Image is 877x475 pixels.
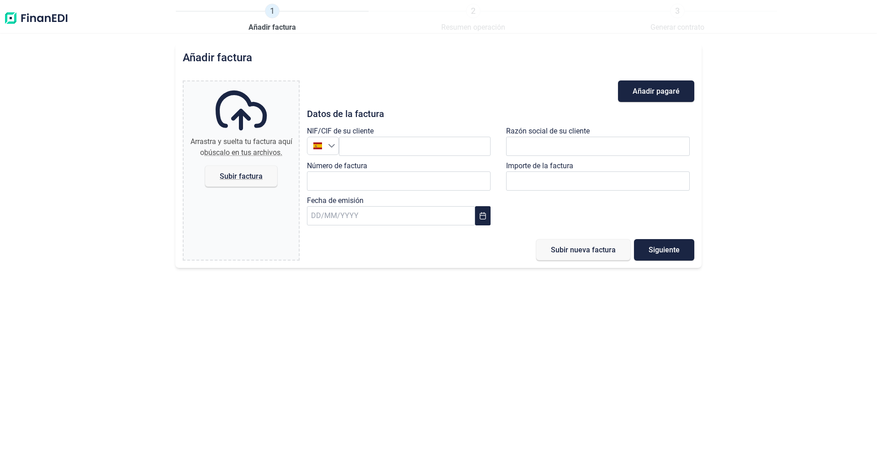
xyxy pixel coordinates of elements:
h2: Añadir factura [183,51,252,64]
label: Fecha de emisión [307,195,364,206]
label: Importe de la factura [506,160,573,171]
button: Subir nueva factura [536,239,630,261]
a: 1Añadir factura [248,4,296,33]
span: Subir nueva factura [551,246,616,253]
span: Siguiente [649,246,680,253]
span: Añadir factura [248,22,296,33]
span: 1 [265,4,280,18]
label: Número de factura [307,160,367,171]
span: búscalo en tus archivos. [204,148,282,157]
div: Arrastra y suelta tu factura aquí o [187,136,295,158]
div: Seleccione un país [328,137,338,155]
span: Añadir pagaré [633,88,680,95]
input: DD/MM/YYYY [307,206,475,225]
button: Siguiente [634,239,694,261]
label: NIF/CIF de su cliente [307,126,374,137]
img: ES [313,141,322,150]
h3: Datos de la factura [307,109,694,118]
label: Razón social de su cliente [506,126,590,137]
button: Añadir pagaré [618,80,694,102]
span: Subir factura [220,173,263,180]
button: Choose Date [475,206,491,225]
img: Logo de aplicación [4,4,69,33]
